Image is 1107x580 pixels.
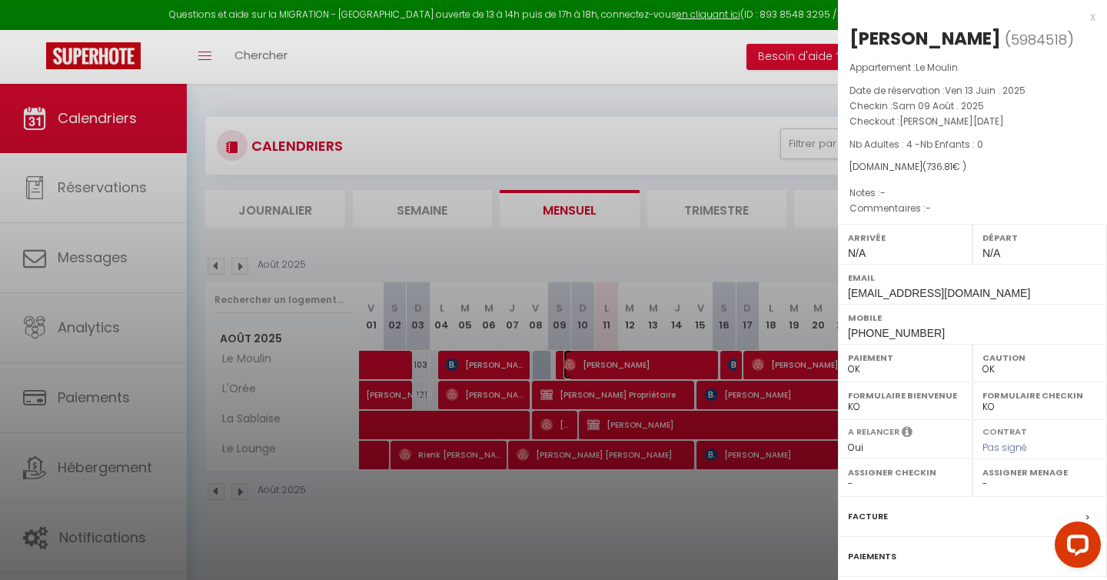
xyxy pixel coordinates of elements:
span: Le Moulin [916,61,958,74]
span: [PERSON_NAME][DATE] [899,115,1004,128]
label: Formulaire Bienvenue [848,388,962,403]
label: A relancer [848,425,899,438]
span: N/A [982,247,1000,259]
span: 736.81 [926,160,952,173]
label: Caution [982,350,1097,365]
label: Email [848,270,1097,285]
span: - [880,186,886,199]
p: Date de réservation : [849,83,1095,98]
i: Sélectionner OUI si vous souhaiter envoyer les séquences de messages post-checkout [902,425,913,442]
span: Ven 13 Juin . 2025 [945,84,1026,97]
span: [PHONE_NUMBER] [848,327,945,339]
div: [PERSON_NAME] [849,26,1001,51]
p: Checkin : [849,98,1095,114]
label: Mobile [848,310,1097,325]
div: x [838,8,1095,26]
label: Formulaire Checkin [982,388,1097,403]
span: N/A [848,247,866,259]
label: Arrivée [848,230,962,245]
label: Contrat [982,425,1027,435]
span: - [926,202,931,215]
label: Paiement [848,350,962,365]
iframe: LiveChat chat widget [1042,515,1107,580]
label: Facture [848,508,888,525]
span: ( € ) [922,160,966,173]
p: Checkout : [849,114,1095,129]
label: Paiements [848,548,896,565]
span: 5984518 [1011,30,1067,49]
p: Notes : [849,185,1095,201]
span: [EMAIL_ADDRESS][DOMAIN_NAME] [848,287,1030,299]
label: Départ [982,230,1097,245]
div: [DOMAIN_NAME] [849,160,1095,175]
span: ( ) [1005,28,1074,50]
label: Assigner Checkin [848,465,962,480]
p: Commentaires : [849,201,1095,216]
span: Nb Adultes : 4 - [849,138,983,151]
label: Assigner Menage [982,465,1097,480]
span: Pas signé [982,441,1027,454]
span: Sam 09 Août . 2025 [893,99,984,112]
span: Nb Enfants : 0 [920,138,983,151]
p: Appartement : [849,60,1095,75]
